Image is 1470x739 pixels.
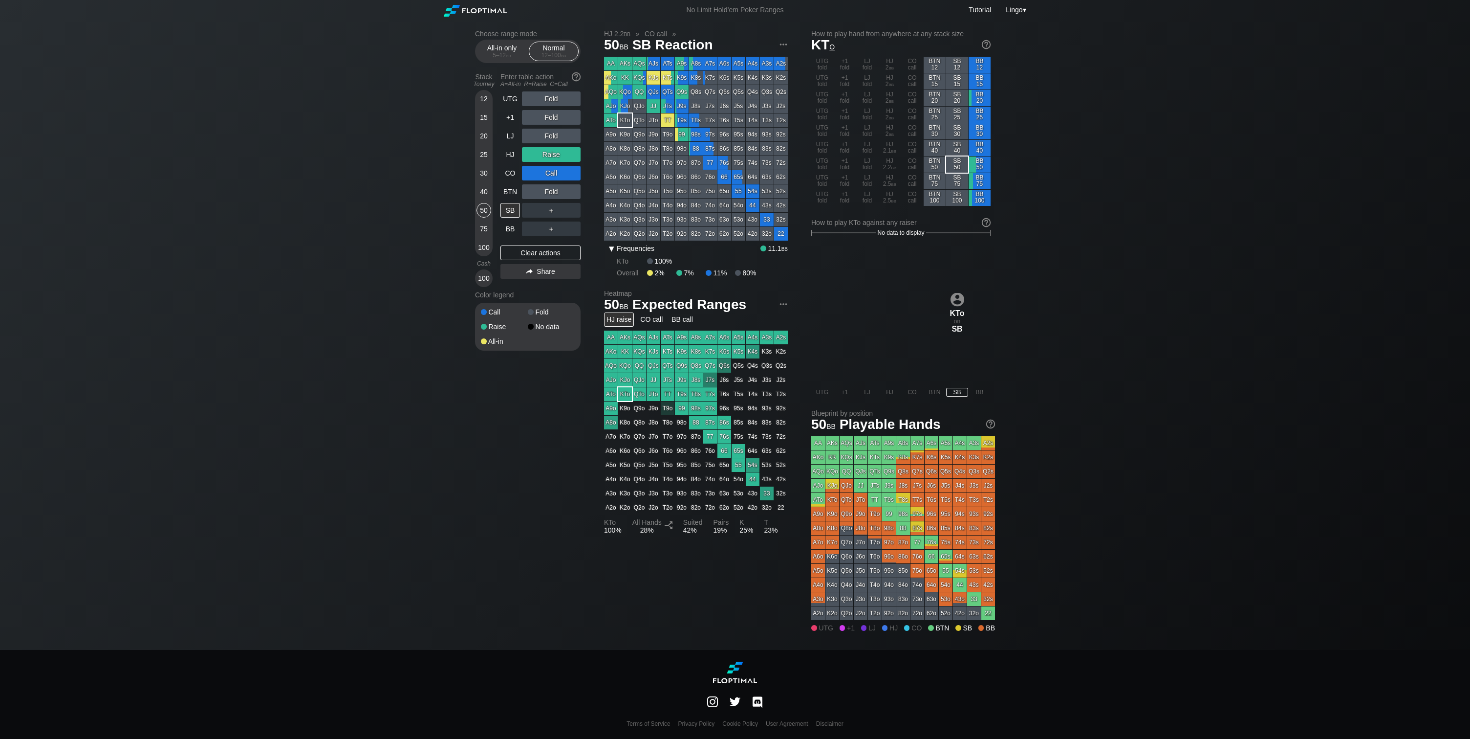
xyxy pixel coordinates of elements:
div: HJ 2.1 [879,140,901,156]
div: Q7s [703,85,717,99]
div: LJ fold [856,73,878,90]
div: BB 40 [969,140,991,156]
div: CO call [901,157,923,173]
img: icon-avatar.b40e07d9.svg [951,292,964,306]
div: Q4s [746,85,759,99]
div: AQs [632,57,646,70]
div: HJ 2.5 [879,190,901,206]
div: Q8s [689,85,703,99]
div: LJ fold [856,123,878,139]
div: BB 50 [969,157,991,173]
img: Floptimal logo [713,662,757,683]
div: Fold [522,110,581,125]
div: HJ 2.2 [879,157,901,173]
div: BTN [500,184,520,199]
div: Fold [522,91,581,106]
div: 99 [675,128,689,141]
div: LJ fold [856,190,878,206]
div: 52s [774,184,788,198]
div: A6o [604,170,618,184]
div: SB 12 [946,57,968,73]
span: SB Reaction [631,38,714,54]
div: Fold [522,129,581,143]
div: 15 [476,110,491,125]
span: bb [506,52,511,59]
div: 66 [717,170,731,184]
div: +1 [500,110,520,125]
div: Q6s [717,85,731,99]
div: UTG fold [811,73,833,90]
div: Q6o [632,170,646,184]
a: Terms of Service [627,720,670,727]
div: J8o [647,142,660,156]
div: K4o [618,199,632,212]
div: Call [522,166,581,180]
div: BB 15 [969,73,991,90]
div: KQs [632,71,646,85]
div: T5o [661,184,674,198]
div: 25 [476,147,491,162]
div: T6o [661,170,674,184]
div: CO call [901,57,923,73]
div: 72s [774,156,788,170]
div: LJ fold [856,157,878,173]
div: Q2s [774,85,788,99]
div: J2s [774,99,788,113]
div: A9s [675,57,689,70]
div: 85s [732,142,745,156]
div: UTG fold [811,90,833,106]
div: Q3s [760,85,774,99]
div: BTN 25 [924,107,946,123]
div: TT [661,113,674,127]
div: 74s [746,156,759,170]
div: Q5s [732,85,745,99]
div: 74o [703,199,717,212]
div: SB 15 [946,73,968,90]
div: KK [618,71,632,85]
div: T7o [661,156,674,170]
div: HJ [500,147,520,162]
img: ellipsis.fd386fe8.svg [778,299,789,310]
div: K3s [760,71,774,85]
div: 97o [675,156,689,170]
div: 63s [760,170,774,184]
div: SB 75 [946,173,968,189]
div: A8o [604,142,618,156]
div: BTN 100 [924,190,946,206]
div: ATo [604,113,618,127]
div: SB 25 [946,107,968,123]
div: KTo [618,113,632,127]
div: 12 – 100 [533,52,574,59]
div: 75s [732,156,745,170]
div: HJ 2 [879,123,901,139]
img: share.864f2f62.svg [526,269,533,274]
div: QTs [661,85,674,99]
div: 98s [689,128,703,141]
div: 30 [476,166,491,180]
div: UTG fold [811,173,833,189]
div: HJ 2 [879,90,901,106]
div: 84s [746,142,759,156]
div: K9o [618,128,632,141]
div: 97s [703,128,717,141]
div: A4o [604,199,618,212]
div: +1 fold [834,107,856,123]
div: K5s [732,71,745,85]
div: CO call [901,173,923,189]
span: CO call [643,29,669,38]
div: UTG fold [811,157,833,173]
div: LJ fold [856,107,878,123]
div: 95o [675,184,689,198]
div: J9s [675,99,689,113]
div: 87s [703,142,717,156]
div: All-in [481,338,528,345]
div: Raise [481,323,528,330]
div: Normal [531,42,576,61]
img: bUX4K2iH3jTYE1AAAAAElFTkSuQmCC [707,696,718,707]
div: +1 fold [834,157,856,173]
div: BB 30 [969,123,991,139]
div: QJs [647,85,660,99]
div: LJ fold [856,173,878,189]
div: AQo [604,85,618,99]
div: BB 75 [969,173,991,189]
